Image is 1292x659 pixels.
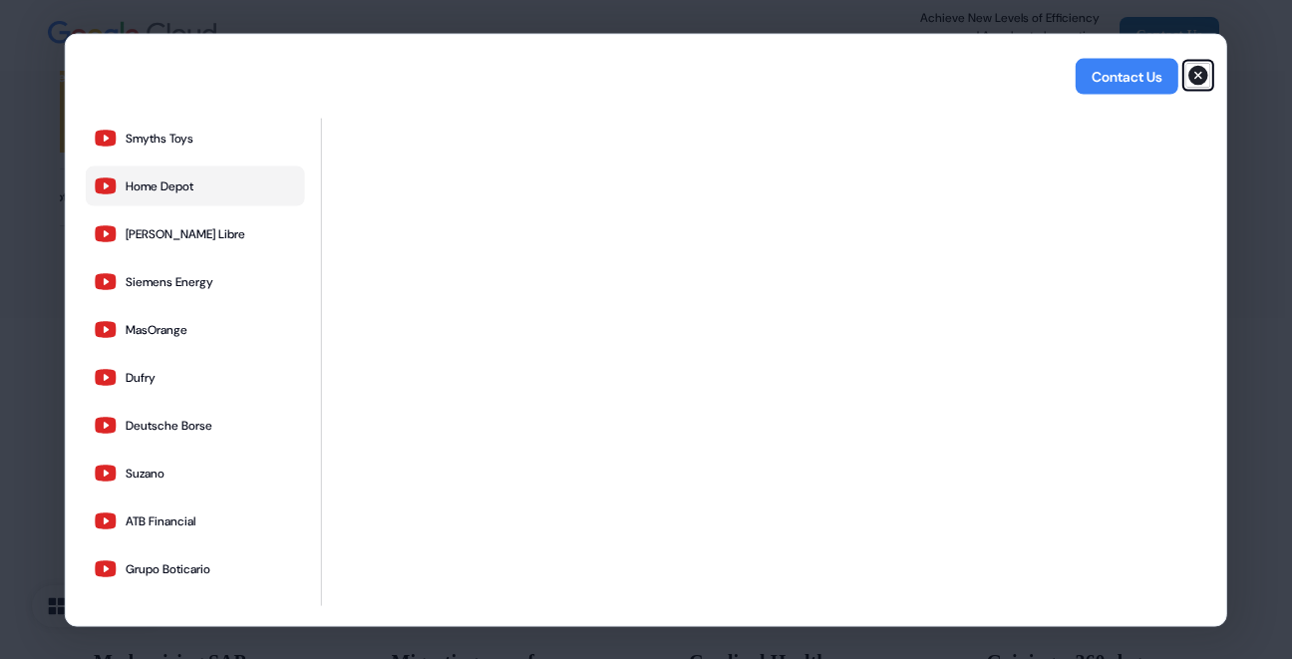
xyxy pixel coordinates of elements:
button: [PERSON_NAME] Libre [86,213,305,253]
button: MasOrange [86,309,305,349]
div: Grupo Boticario [126,560,210,576]
button: Grupo Boticario [86,548,305,588]
button: Siemens Energy [86,261,305,301]
div: Smyths Toys [126,130,193,146]
button: Suzano [86,453,305,493]
button: ATB Financial [86,500,305,540]
div: MasOrange [126,321,187,337]
button: Contact Us [1076,58,1178,94]
div: Home Depot [126,177,193,193]
button: Deutsche Borse [86,405,305,445]
div: Deutsche Borse [126,417,212,433]
div: Suzano [126,465,164,481]
button: Dufry [86,357,305,397]
button: Smyths Toys [86,118,305,158]
div: Dufry [126,369,156,385]
div: [PERSON_NAME] Libre [126,225,245,241]
div: ATB Financial [126,512,195,528]
div: Siemens Energy [126,273,213,289]
button: Home Depot [86,165,305,205]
